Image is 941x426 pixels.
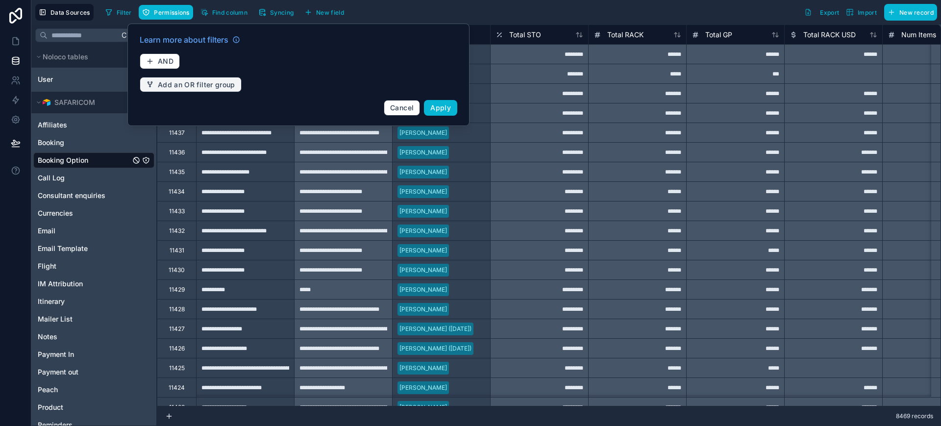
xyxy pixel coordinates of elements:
div: 11429 [169,286,185,294]
button: Export [801,4,842,21]
div: 11436 [169,149,185,156]
button: AND [140,53,180,69]
div: [PERSON_NAME] ([DATE]) [399,325,471,333]
button: Apply [424,100,457,116]
span: Learn more about filters [140,34,228,46]
button: Add an OR filter group [140,77,242,93]
a: Permissions [139,5,197,20]
div: 11425 [169,364,185,372]
div: [PERSON_NAME] [399,364,447,373]
span: Total STO [509,30,541,40]
div: [PERSON_NAME] [399,148,447,157]
div: [PERSON_NAME] [399,383,447,392]
span: Total GP [705,30,732,40]
div: [PERSON_NAME] [399,305,447,314]
button: Find column [197,5,251,20]
a: New record [880,4,937,21]
span: Num Items [901,30,936,40]
span: Cancel [390,103,414,112]
div: [PERSON_NAME] [399,168,447,176]
span: Filter [117,9,132,16]
div: 11426 [169,345,185,352]
div: 11428 [169,305,185,313]
div: [PERSON_NAME] ([DATE]) [399,344,471,353]
div: [PERSON_NAME] [399,403,447,412]
button: Permissions [139,5,193,20]
span: Total RACK [607,30,644,40]
button: Cancel [384,100,420,116]
div: [PERSON_NAME] [399,285,447,294]
div: 11431 [170,247,184,254]
div: 11430 [169,266,185,274]
button: Syncing [255,5,297,20]
span: Find column [212,9,248,16]
div: 11432 [169,227,185,235]
span: New record [899,9,934,16]
span: Data Sources [50,9,90,16]
div: 11437 [169,129,185,137]
div: [PERSON_NAME] [399,207,447,216]
div: 11434 [169,188,185,196]
button: New field [301,5,347,20]
span: New field [316,9,344,16]
span: Export [820,9,839,16]
div: [PERSON_NAME] [399,246,447,255]
span: 8469 records [896,412,933,420]
div: [PERSON_NAME] [399,226,447,235]
button: Filter [101,5,135,20]
span: Ctrl [121,29,141,41]
button: New record [884,4,937,21]
span: Total RACK USD [803,30,856,40]
span: AND [158,57,173,66]
div: 11435 [169,168,185,176]
button: Data Sources [35,4,94,21]
div: 11433 [169,207,185,215]
div: 11423 [169,403,185,411]
a: Syncing [255,5,301,20]
span: Apply [430,103,451,112]
button: Import [842,4,880,21]
div: [PERSON_NAME] [399,128,447,137]
div: 11424 [169,384,185,392]
span: Syncing [270,9,294,16]
span: Permissions [154,9,189,16]
div: [PERSON_NAME] [399,187,447,196]
div: [PERSON_NAME] [399,266,447,275]
span: Import [858,9,877,16]
div: 11427 [169,325,185,333]
a: Learn more about filters [140,34,240,46]
span: Add an OR filter group [158,80,235,89]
